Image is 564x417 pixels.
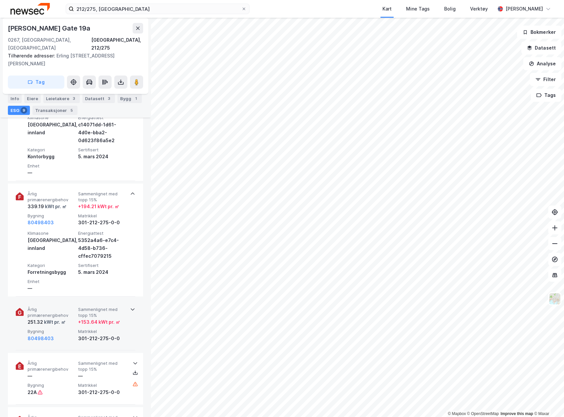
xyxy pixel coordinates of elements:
[28,203,67,210] div: 339.19
[11,3,50,14] img: newsec-logo.f6e21ccffca1b3a03d2d.png
[523,57,561,70] button: Analyse
[71,95,77,102] div: 3
[28,279,76,284] span: Enhet
[448,411,466,416] a: Mapbox
[28,236,76,252] div: [GEOGRAPHIC_DATA], innland
[78,236,126,260] div: 5352a4a6-e7c4-4d58-b736-cffec7079215
[28,115,76,121] span: Klimasone
[78,203,119,210] div: + 194.21 kWt pr. ㎡
[8,94,22,103] div: Info
[8,23,92,33] div: [PERSON_NAME] Gate 19a
[78,383,126,388] span: Matrikkel
[133,95,139,102] div: 1
[531,385,564,417] div: Kontrollprogram for chat
[78,219,126,227] div: 301-212-275-0-0
[118,94,142,103] div: Bygg
[91,36,143,52] div: [GEOGRAPHIC_DATA], 212/275
[406,5,430,13] div: Mine Tags
[530,73,561,86] button: Filter
[68,107,75,114] div: 5
[78,372,126,380] div: —
[78,213,126,219] span: Matrikkel
[8,53,56,58] span: Tilhørende adresser:
[28,388,37,396] div: 22A
[28,191,76,203] span: Årlig primærenergibehov
[78,147,126,153] span: Sertifisert
[28,263,76,268] span: Kategori
[28,383,76,388] span: Bygning
[43,94,80,103] div: Leietakere
[78,318,120,326] div: + 153.64 kWt pr. ㎡
[24,94,41,103] div: Eiere
[549,293,561,305] img: Z
[501,411,533,416] a: Improve this map
[33,106,77,115] div: Transaksjoner
[8,36,91,52] div: 0267, [GEOGRAPHIC_DATA], [GEOGRAPHIC_DATA]
[521,41,561,55] button: Datasett
[78,230,126,236] span: Energiattest
[78,263,126,268] span: Sertifisert
[82,94,115,103] div: Datasett
[78,388,126,396] div: 301-212-275-0-0
[28,284,76,292] div: —
[28,121,76,137] div: [GEOGRAPHIC_DATA], innland
[78,307,126,318] span: Sammenlignet med topp 15%
[106,95,112,102] div: 3
[78,153,126,161] div: 5. mars 2024
[517,26,561,39] button: Bokmerker
[8,76,64,89] button: Tag
[28,329,76,334] span: Bygning
[28,169,76,177] div: —
[28,307,76,318] span: Årlig primærenergibehov
[43,318,66,326] div: kWt pr. ㎡
[78,361,126,372] span: Sammenlignet med topp 15%
[28,230,76,236] span: Klimasone
[28,213,76,219] span: Bygning
[8,106,30,115] div: ESG
[78,115,126,121] span: Energiattest
[78,268,126,276] div: 5. mars 2024
[28,219,54,227] button: 80498403
[74,4,241,14] input: Søk på adresse, matrikkel, gårdeiere, leietakere eller personer
[28,335,54,342] button: 80498403
[28,163,76,169] span: Enhet
[78,191,126,203] span: Sammenlignet med topp 15%
[78,121,126,144] div: c14071dd-1d61-4d0e-bba2-0d623f86a5e2
[28,153,76,161] div: Kontorbygg
[382,5,392,13] div: Kart
[44,203,67,210] div: kWt pr. ㎡
[28,361,76,372] span: Årlig primærenergibehov
[8,52,138,68] div: Erling [STREET_ADDRESS][PERSON_NAME]
[28,372,76,380] div: —
[78,329,126,334] span: Matrikkel
[28,318,66,326] div: 251.32
[28,147,76,153] span: Kategori
[28,268,76,276] div: Forretningsbygg
[506,5,543,13] div: [PERSON_NAME]
[531,385,564,417] iframe: Chat Widget
[531,89,561,102] button: Tags
[470,5,488,13] div: Verktøy
[444,5,456,13] div: Bolig
[21,107,27,114] div: 9
[467,411,499,416] a: OpenStreetMap
[78,335,126,342] div: 301-212-275-0-0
